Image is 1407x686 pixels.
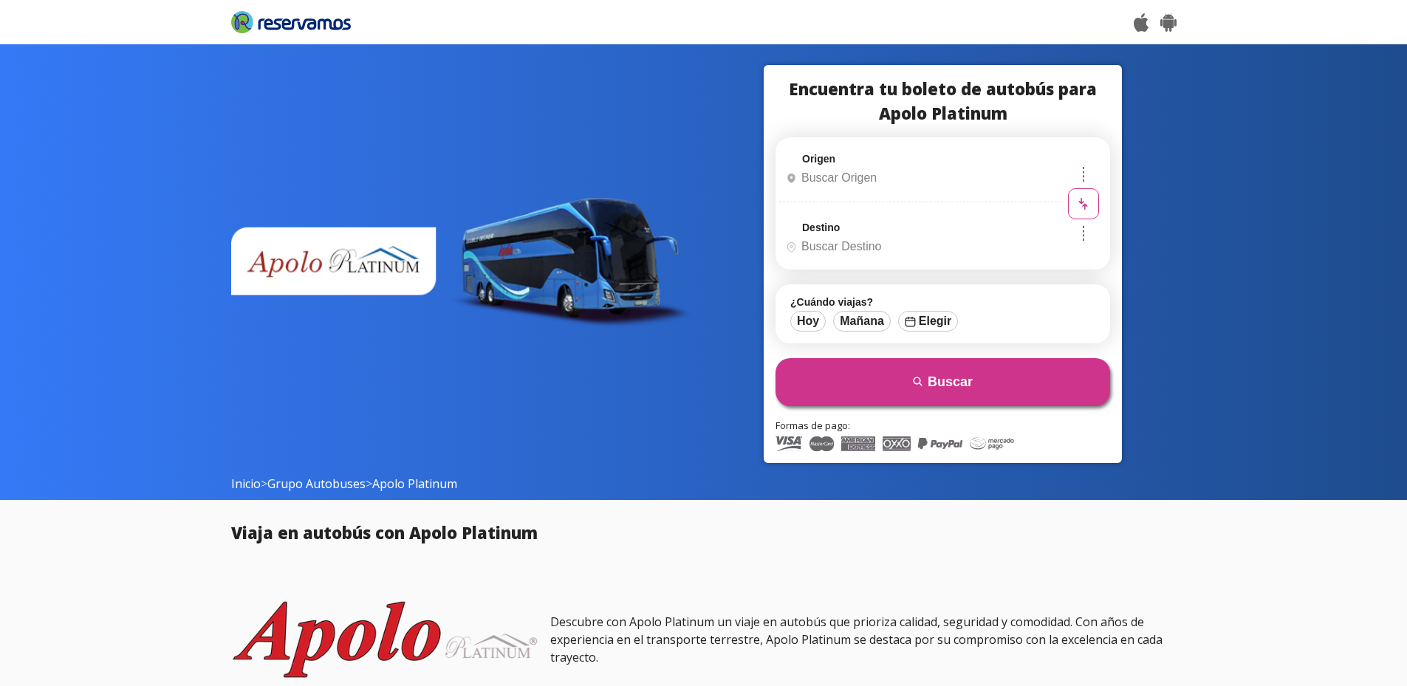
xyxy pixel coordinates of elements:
label: Origen [802,153,835,165]
input: Buscar Destino [780,228,1056,265]
a: Grupo Autobuses [267,476,366,492]
button: Elegir [898,311,958,332]
label: ¿Cuándo viajas? [790,296,1095,308]
img: Oxxo [883,436,911,451]
h1: Encuentra tu boleto de autobús para Apolo Platinum [776,77,1110,126]
p: Formas de pago: [776,419,1110,433]
img: American Express [841,436,874,451]
button: Hoy [790,311,826,332]
img: App Store [1134,13,1148,32]
a: Inicio [231,476,261,492]
h2: Viaja en autobús con Apolo Platinum [231,521,1177,545]
span: Apolo Platinum [372,476,457,492]
img: PayPal [918,436,962,451]
img: Master Card [809,436,834,451]
label: Destino [802,222,840,233]
button: Buscar [776,358,1110,406]
input: Buscar Origen [780,160,1056,196]
span: > > [231,475,457,493]
img: Reservamos [231,11,352,33]
img: Mercado Pago [970,436,1014,451]
img: bus apolo platinum [231,190,692,337]
img: Play Store [1160,13,1176,32]
span: Descubre con Apolo Platinum un viaje en autobús que prioriza calidad, seguridad y comodidad. Con ... [550,614,1163,665]
img: Visa [776,436,802,451]
button: Mañana [833,311,891,332]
